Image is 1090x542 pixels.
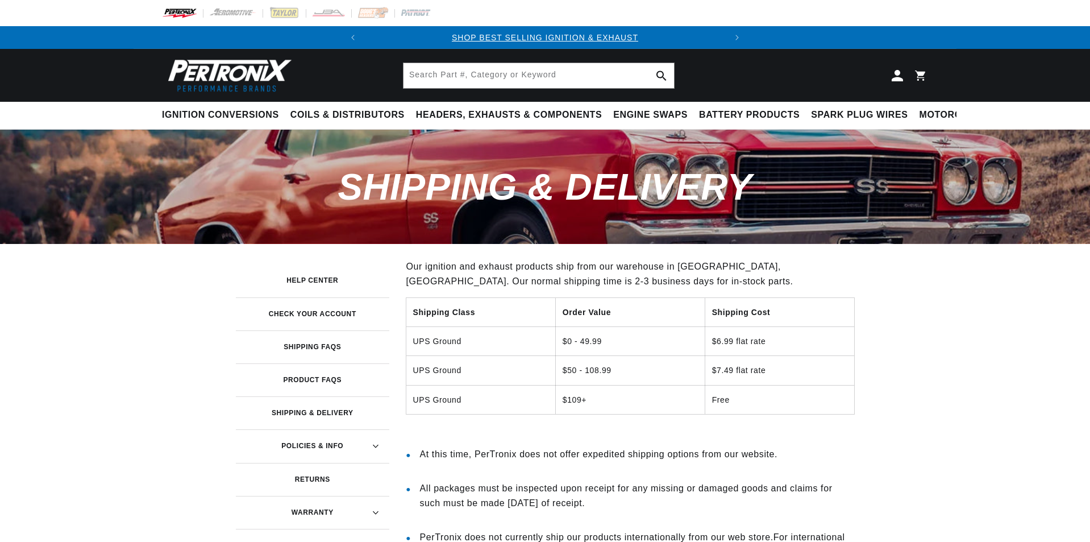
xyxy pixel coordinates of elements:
[613,109,688,121] span: Engine Swaps
[272,410,353,416] h3: Shipping & Delivery
[364,31,726,44] div: 1 of 2
[920,109,987,121] span: Motorcycle
[290,109,405,121] span: Coils & Distributors
[162,56,293,95] img: Pertronix
[413,308,476,317] strong: Shipping Class
[364,31,726,44] div: Announcement
[236,463,389,496] a: Returns
[693,102,805,129] summary: Battery Products
[236,496,389,529] summary: Warranty
[162,102,285,129] summary: Ignition Conversions
[452,33,638,42] a: SHOP BEST SELLING IGNITION & EXHAUST
[699,109,800,121] span: Battery Products
[281,443,343,449] h3: Policies & Info
[712,308,771,317] strong: Shipping Cost
[914,102,993,129] summary: Motorcycle
[338,166,752,208] span: Shipping & Delivery
[236,396,389,429] a: Shipping & Delivery
[420,483,833,508] span: All packages must be inspected upon receipt for any missing or damaged goods and claims for such ...
[286,278,338,283] h3: Help Center
[705,385,854,414] td: Free
[283,377,342,383] h3: Product FAQs
[420,532,773,542] span: PerTronix does not currently ship our products internationally from our web store.
[420,449,778,459] span: At this time, PerTronix does not offer expedited shipping options from our website.
[406,262,793,286] span: Our ignition and exhaust products ship from our warehouse in [GEOGRAPHIC_DATA], [GEOGRAPHIC_DATA]...
[705,356,854,385] td: $7.49 flat rate
[563,308,611,317] strong: Order Value
[236,264,389,297] a: Help Center
[406,326,556,355] td: UPS Ground
[236,363,389,396] a: Product FAQs
[236,297,389,330] a: Check your account
[555,385,705,414] td: $109+
[134,26,956,49] slideshow-component: Translation missing: en.sections.announcements.announcement_bar
[236,429,389,462] summary: Policies & Info
[805,102,913,129] summary: Spark Plug Wires
[608,102,693,129] summary: Engine Swaps
[269,311,356,317] h3: Check your account
[555,326,705,355] td: $0 - 49.99
[410,102,608,129] summary: Headers, Exhausts & Components
[295,477,330,482] h3: Returns
[284,344,341,350] h3: Shipping FAQs
[342,26,364,49] button: Translation missing: en.sections.announcements.previous_announcement
[292,510,334,515] h3: Warranty
[649,63,674,88] button: Search Part #, Category or Keyword
[555,356,705,385] td: $50 - 108.99
[285,102,410,129] summary: Coils & Distributors
[162,109,279,121] span: Ignition Conversions
[811,109,908,121] span: Spark Plug Wires
[403,63,674,88] input: Search Part #, Category or Keyword
[406,385,556,414] td: UPS Ground
[705,326,854,355] td: $6.99 flat rate
[236,330,389,363] a: Shipping FAQs
[726,26,748,49] button: Translation missing: en.sections.announcements.next_announcement
[416,109,602,121] span: Headers, Exhausts & Components
[406,356,556,385] td: UPS Ground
